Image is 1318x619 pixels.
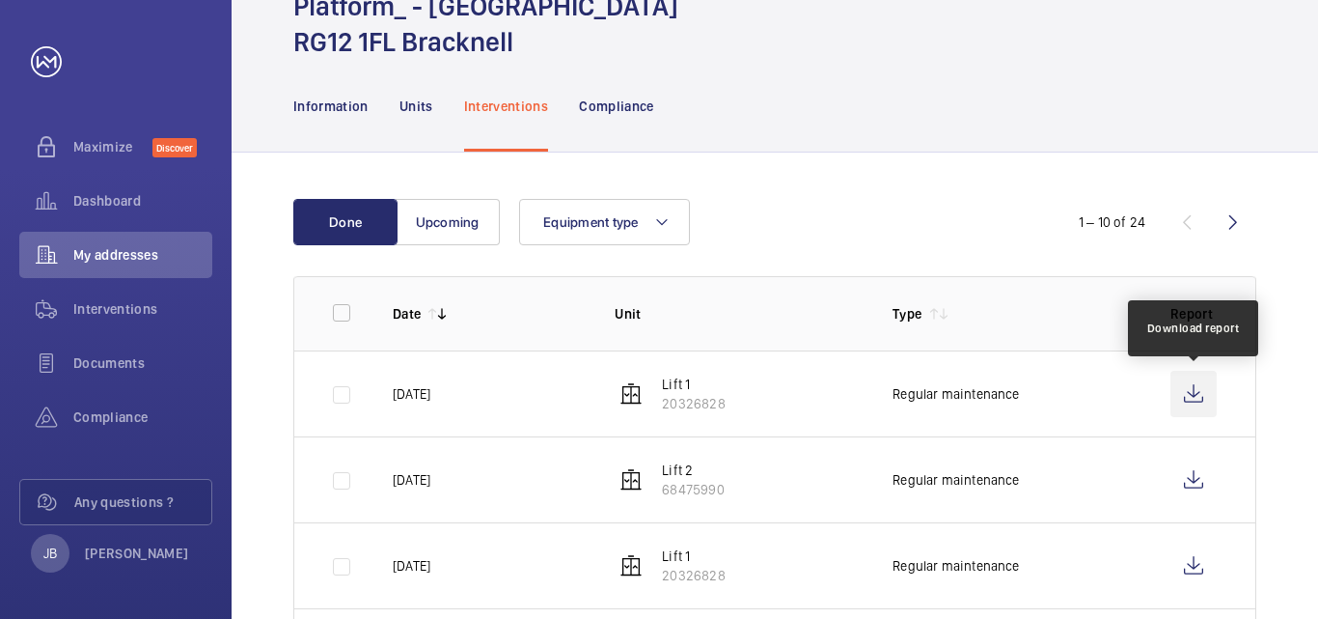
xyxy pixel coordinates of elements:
[293,97,369,116] p: Information
[619,382,643,406] img: elevator.svg
[662,394,725,413] p: 20326828
[619,554,643,577] img: elevator.svg
[73,137,152,156] span: Maximize
[662,566,725,585] p: 20326828
[73,353,212,373] span: Documents
[662,375,725,394] p: Lift 1
[393,556,430,576] p: [DATE]
[892,384,1019,404] p: Regular maintenance
[662,480,724,499] p: 68475990
[662,547,725,566] p: Lift 1
[393,384,430,404] p: [DATE]
[892,304,921,324] p: Type
[85,544,189,563] p: [PERSON_NAME]
[892,470,1019,490] p: Regular maintenance
[662,461,724,480] p: Lift 2
[543,214,639,230] span: Equipment type
[152,138,197,157] span: Discover
[393,304,421,324] p: Date
[73,245,212,265] span: My addresses
[393,470,430,490] p: [DATE]
[1147,320,1240,337] div: Download report
[615,304,862,324] p: Unit
[43,544,57,563] p: JB
[519,199,690,245] button: Equipment type
[892,556,1019,576] p: Regular maintenance
[619,468,643,492] img: elevator.svg
[293,199,398,245] button: Done
[579,97,654,116] p: Compliance
[1079,212,1145,232] div: 1 – 10 of 24
[464,97,549,116] p: Interventions
[399,97,433,116] p: Units
[73,408,212,427] span: Compliance
[396,199,500,245] button: Upcoming
[73,191,212,211] span: Dashboard
[74,492,211,512] span: Any questions ?
[73,299,212,319] span: Interventions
